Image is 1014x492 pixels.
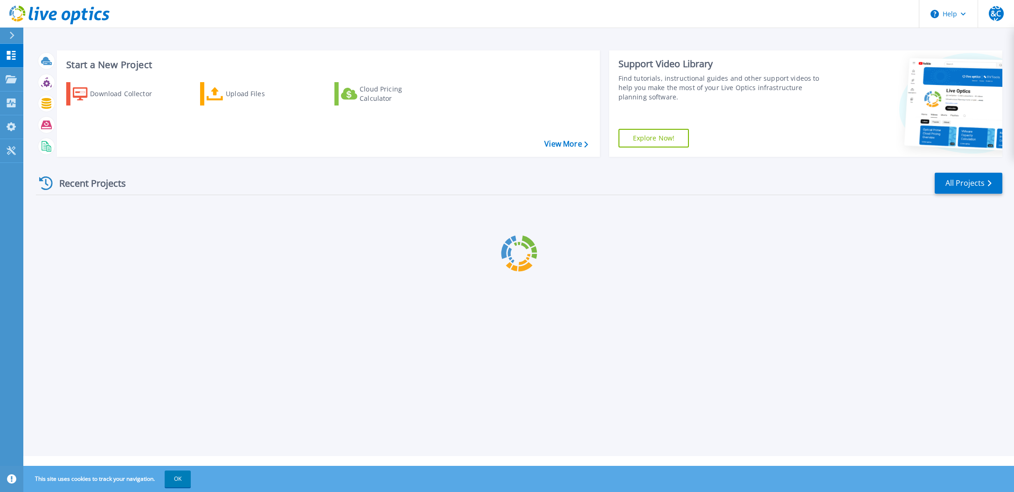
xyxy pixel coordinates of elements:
[66,82,170,105] a: Download Collector
[90,84,165,103] div: Download Collector
[544,140,588,148] a: View More
[618,129,689,148] a: Explore Now!
[360,84,434,103] div: Cloud Pricing Calculator
[165,471,191,487] button: OK
[618,74,820,102] div: Find tutorials, instructional guides and other support videos to help you make the most of your L...
[26,471,191,487] span: This site uses cookies to track your navigation.
[989,2,1004,25] span: LG&CK
[200,82,304,105] a: Upload Files
[334,82,438,105] a: Cloud Pricing Calculator
[618,58,820,70] div: Support Video Library
[935,173,1002,194] a: All Projects
[226,84,300,103] div: Upload Files
[66,60,588,70] h3: Start a New Project
[36,172,139,195] div: Recent Projects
